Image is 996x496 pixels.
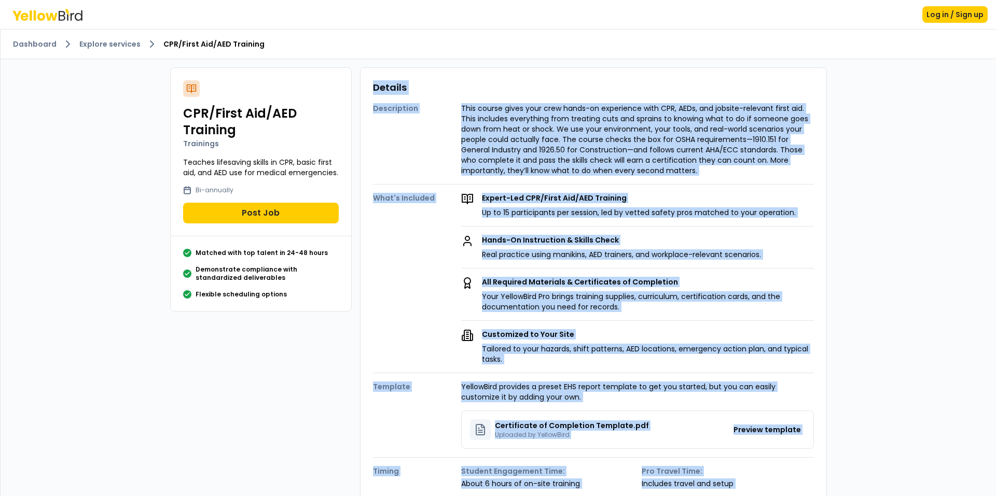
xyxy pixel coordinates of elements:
[482,249,761,260] p: Real practice using manikins, AED trainers, and workplace-relevant scenarios.
[196,249,328,257] p: Matched with top talent in 24-48 hours
[482,344,814,364] p: Tailored to your hazards, shift patterns, AED locations, emergency action plan, and typical tasks.
[482,207,796,218] p: Up to 15 participants per session, led by vetted safety pros matched to your operation.
[196,290,287,299] p: Flexible scheduling options
[163,39,265,49] span: CPR/First Aid/AED Training
[373,466,461,476] h4: Timing
[461,466,633,476] strong: Student Engagement Time:
[482,193,796,203] p: Expert-Led CPR/First Aid/AED Training
[461,103,814,176] p: This course gives your crew hands-on experience with CPR, AEDs, and jobsite-relevant first aid. T...
[482,277,814,287] p: All Required Materials & Certificates of Completion
[373,381,461,392] h4: Template
[373,80,814,95] h3: Details
[183,138,339,149] p: Trainings
[482,235,761,245] p: Hands-On Instruction & Skills Check
[183,105,339,138] h2: CPR/First Aid/AED Training
[922,6,988,23] button: Log in / Sign up
[495,431,649,439] p: Uploaded by YellowBird
[373,103,461,114] h4: Description
[183,157,339,178] p: Teaches lifesaving skills in CPR, basic first aid, and AED use for medical emergencies.
[642,466,814,476] strong: Pro Travel Time:
[196,265,339,282] p: Demonstrate compliance with standardized deliverables
[729,421,805,438] button: Preview template
[482,291,814,312] p: Your YellowBird Pro brings training supplies, curriculum, certification cards, and the documentat...
[642,478,814,489] p: Includes travel and setup
[482,329,814,339] p: Customized to Your Site
[461,478,633,489] p: About 6 hours of on-site training
[196,186,233,194] p: Bi-annually
[461,381,814,402] p: YellowBird provides a preset EHS report template to get you started, but you can easily customize...
[495,420,649,431] p: Certificate of Completion Template.pdf
[13,38,984,50] nav: breadcrumb
[79,39,141,49] a: Explore services
[183,203,339,223] button: Post Job
[13,39,57,49] a: Dashboard
[373,193,461,203] h4: What's Included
